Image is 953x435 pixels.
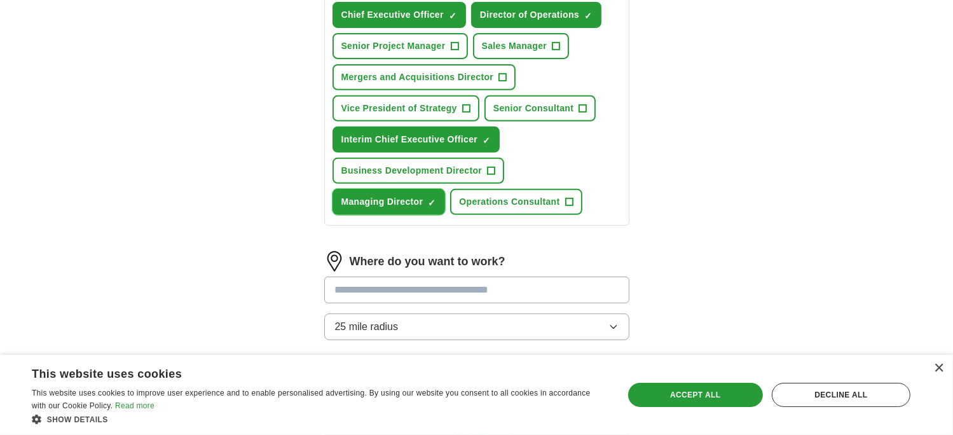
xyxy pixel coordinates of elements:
[471,2,601,28] button: Director of Operations✓
[115,401,154,410] a: Read more, opens a new window
[341,71,494,84] span: Mergers and Acquisitions Director
[584,11,592,21] span: ✓
[341,133,478,146] span: Interim Chief Executive Officer
[341,8,444,22] span: Chief Executive Officer
[449,11,456,21] span: ✓
[333,189,446,215] button: Managing Director✓
[333,127,500,153] button: Interim Chief Executive Officer✓
[484,95,596,121] button: Senior Consultant
[459,195,559,209] span: Operations Consultant
[324,314,629,340] button: 25 mile radius
[32,413,606,425] div: Show details
[772,383,910,407] div: Decline all
[32,389,591,410] span: This website uses cookies to improve user experience and to enable personalised advertising. By u...
[628,383,763,407] div: Accept all
[335,319,399,335] span: 25 mile radius
[333,158,505,184] button: Business Development Director
[333,33,468,59] button: Senior Project Manager
[32,362,574,382] div: This website uses cookies
[473,33,570,59] button: Sales Manager
[493,102,574,115] span: Senior Consultant
[324,251,345,272] img: location.png
[450,189,582,215] button: Operations Consultant
[47,415,108,424] span: Show details
[341,195,423,209] span: Managing Director
[341,39,446,53] span: Senior Project Manager
[483,135,490,146] span: ✓
[341,164,483,177] span: Business Development Director
[480,8,579,22] span: Director of Operations
[934,364,943,373] div: Close
[428,198,435,208] span: ✓
[350,253,505,270] label: Where do you want to work?
[341,102,457,115] span: Vice President of Strategy
[333,95,479,121] button: Vice President of Strategy
[482,39,547,53] span: Sales Manager
[333,2,466,28] button: Chief Executive Officer✓
[333,64,516,90] button: Mergers and Acquisitions Director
